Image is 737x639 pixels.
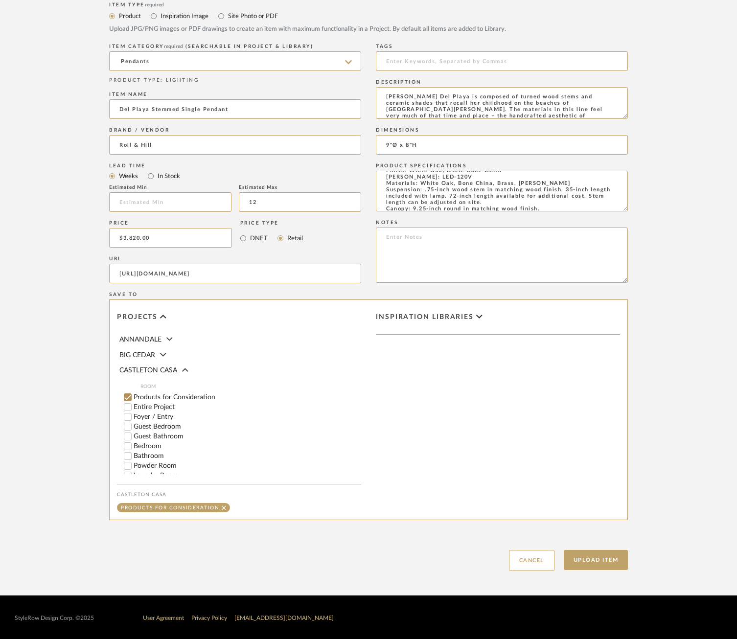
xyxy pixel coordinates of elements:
div: Estimated Min [109,184,231,190]
label: In Stock [157,171,180,182]
div: Tags [376,44,628,49]
div: Estimated Max [239,184,361,190]
span: required [145,2,164,7]
label: Laundry Room [134,472,361,479]
span: required [164,44,183,49]
label: Product [118,11,141,22]
input: Enter Keywords, Separated by Commas [376,51,628,71]
div: Description [376,79,628,85]
input: Enter Name [109,99,361,119]
label: Weeks [118,171,138,182]
div: Save To [109,292,628,297]
mat-radio-group: Select item type [109,170,361,182]
input: Enter URL [109,264,361,283]
div: Item Type [109,2,628,8]
div: Notes [376,220,628,226]
label: Bathroom [134,453,361,459]
input: Estimated Min [109,192,231,212]
label: Guest Bedroom [134,423,361,430]
div: Brand / Vendor [109,127,361,133]
label: Bedroom [134,443,361,450]
div: Lead Time [109,163,361,169]
label: Entire Project [134,404,361,411]
span: : LIGHTING [161,78,199,83]
div: Upload JPG/PNG images or PDF drawings to create an item with maximum functionality in a Project. ... [109,24,628,34]
a: User Agreement [143,615,184,621]
label: Foyer / Entry [134,413,361,420]
label: Products for Consideration [134,394,361,401]
input: Type a category to search and select [109,51,361,71]
span: ROOM [140,383,361,390]
button: Upload Item [564,550,628,570]
a: Privacy Policy [191,615,227,621]
div: Item name [109,91,361,97]
label: DNET [249,233,268,244]
div: PRODUCT TYPE [109,77,361,84]
a: [EMAIL_ADDRESS][DOMAIN_NAME] [234,615,334,621]
span: CASTLETON CASA [119,367,177,374]
button: Cancel [509,550,554,571]
label: Guest Bathroom [134,433,361,440]
span: (Searchable in Project & Library) [185,44,314,49]
span: Inspiration libraries [376,313,474,321]
label: Powder Room [134,462,361,469]
input: Enter DNET Price [109,228,232,248]
div: ITEM CATEGORY [109,44,361,49]
div: CASTLETON CASA [117,492,361,498]
div: URL [109,256,361,262]
input: Enter Dimensions [376,135,628,155]
label: Retail [286,233,303,244]
span: ANNANDALE [119,336,161,343]
div: Product Specifications [376,163,628,169]
span: Projects [117,313,158,321]
mat-radio-group: Select price type [240,228,303,248]
div: Price Type [240,220,303,226]
label: Inspiration Image [160,11,208,22]
mat-radio-group: Select item type [109,10,628,22]
div: Price [109,220,232,226]
div: Products for Consideration [121,505,219,510]
label: Site Photo or PDF [227,11,278,22]
span: BIG CEDAR [119,352,155,359]
div: Dimensions [376,127,628,133]
input: Unknown [109,135,361,155]
div: StyleRow Design Corp. ©2025 [15,615,94,622]
input: Estimated Max [239,192,361,212]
